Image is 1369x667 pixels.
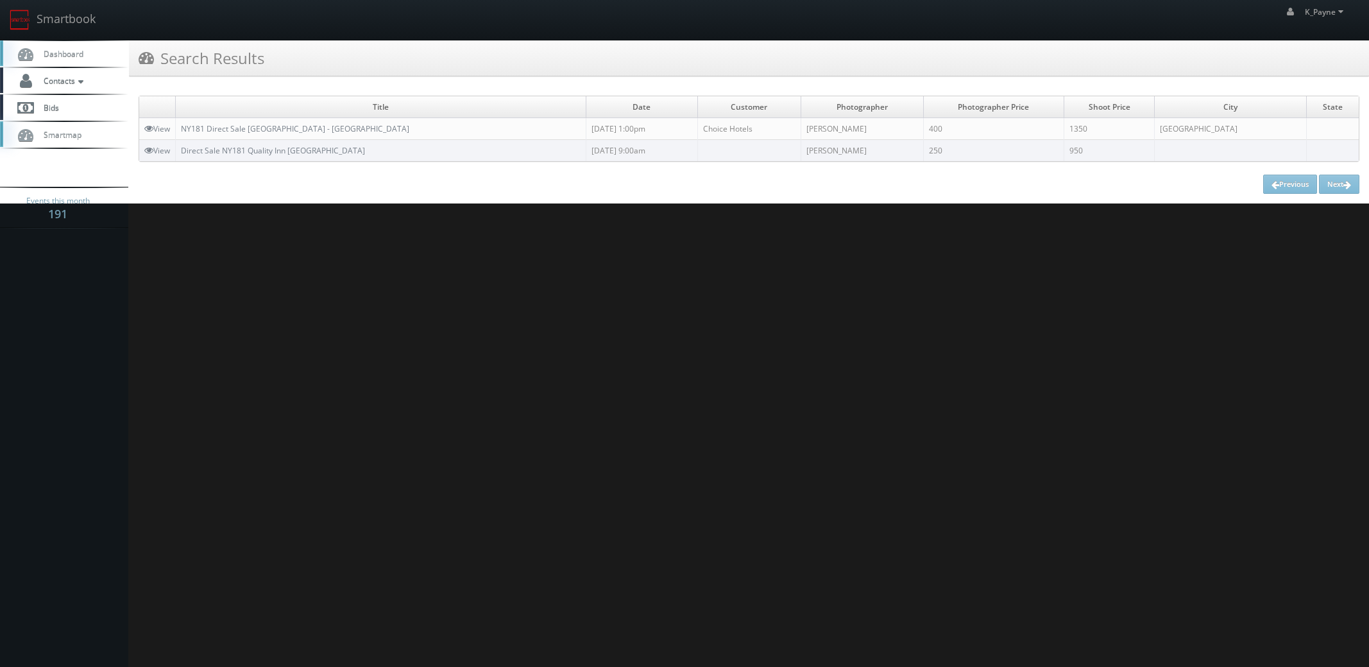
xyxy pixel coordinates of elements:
[801,140,924,162] td: [PERSON_NAME]
[1305,6,1347,17] span: K_Payne
[1064,118,1155,140] td: 1350
[697,118,801,140] td: Choice Hotels
[697,96,801,118] td: Customer
[144,123,170,134] a: View
[37,102,59,113] span: Bids
[181,145,365,156] a: Direct Sale NY181 Quality Inn [GEOGRAPHIC_DATA]
[48,206,67,221] strong: 191
[26,195,90,207] span: Events this month
[923,118,1064,140] td: 400
[1064,96,1155,118] td: Shoot Price
[181,123,409,134] a: NY181 Direct Sale [GEOGRAPHIC_DATA] - [GEOGRAPHIC_DATA]
[37,48,83,59] span: Dashboard
[139,47,264,69] h3: Search Results
[1306,96,1359,118] td: State
[1155,96,1307,118] td: City
[923,96,1064,118] td: Photographer Price
[37,75,87,86] span: Contacts
[37,129,81,140] span: Smartmap
[586,118,697,140] td: [DATE] 1:00pm
[1155,118,1307,140] td: [GEOGRAPHIC_DATA]
[176,96,586,118] td: Title
[144,145,170,156] a: View
[801,96,924,118] td: Photographer
[801,118,924,140] td: [PERSON_NAME]
[10,10,30,30] img: smartbook-logo.png
[923,140,1064,162] td: 250
[586,140,697,162] td: [DATE] 9:00am
[1064,140,1155,162] td: 950
[586,96,697,118] td: Date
